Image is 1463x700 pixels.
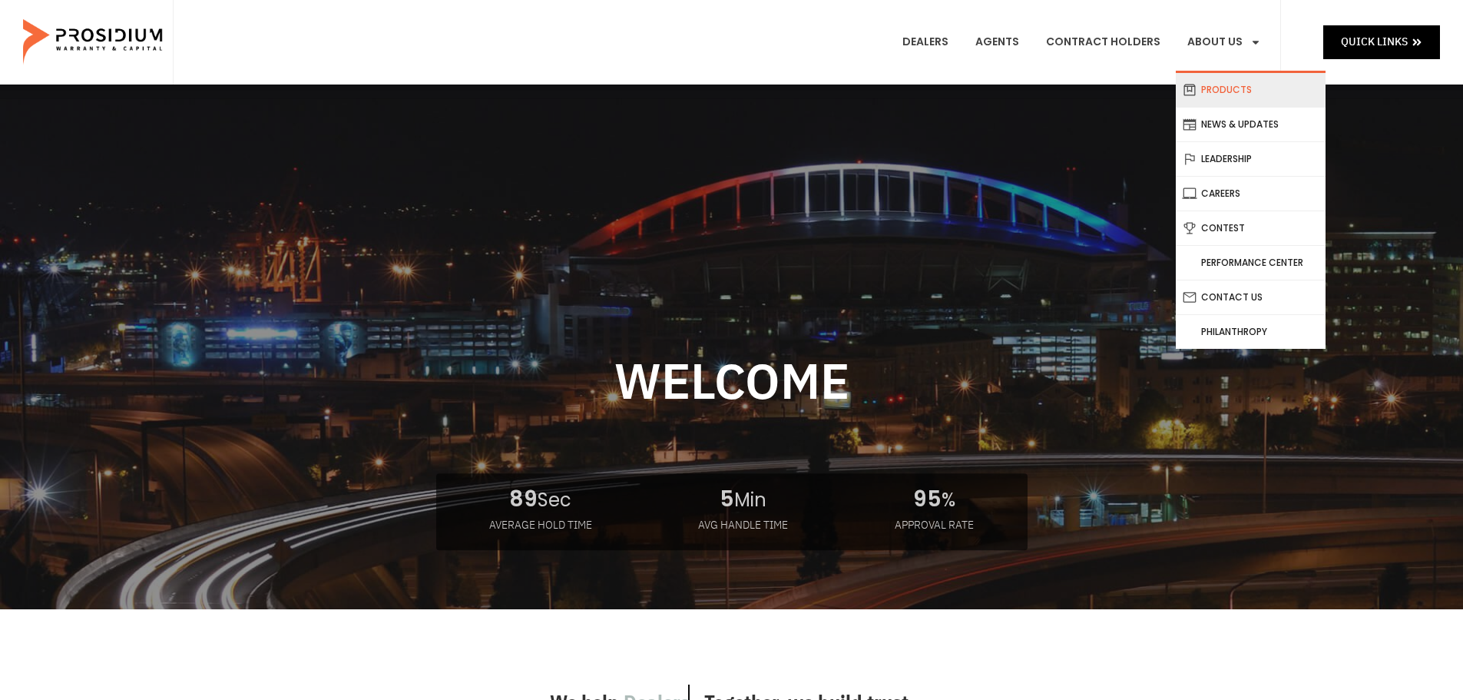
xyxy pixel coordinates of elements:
a: Performance Center [1176,246,1326,280]
a: Quick Links [1323,25,1440,58]
span: Quick Links [1341,32,1408,51]
ul: About Us [1176,71,1326,349]
a: Contest [1176,211,1326,245]
a: Dealers [891,14,960,71]
a: Leadership [1176,142,1326,176]
nav: Menu [891,14,1273,71]
a: News & Updates [1176,108,1326,141]
a: Philanthropy [1176,315,1326,349]
a: About Us [1176,14,1273,71]
a: Careers [1176,177,1326,211]
a: Contract Holders [1034,14,1172,71]
a: Products [1176,73,1326,107]
a: Contact Us [1176,280,1326,314]
a: Agents [964,14,1031,71]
